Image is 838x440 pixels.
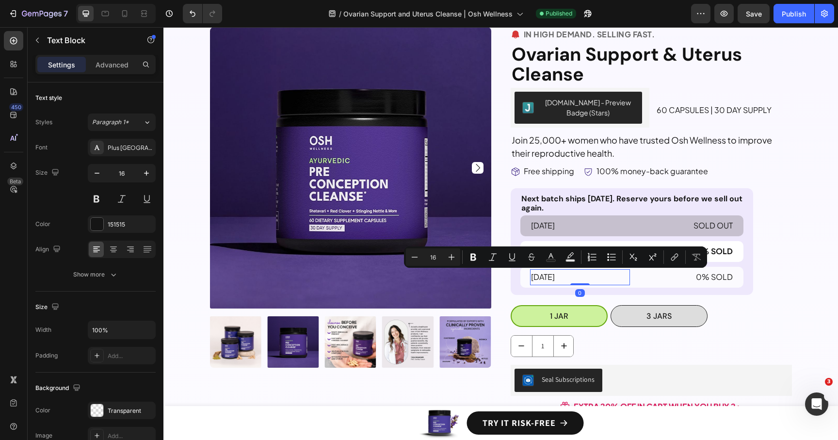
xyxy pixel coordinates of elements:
div: Show more [73,270,118,279]
a: TRY IT RISK-FREE [304,384,420,407]
p: [DATE] [368,192,466,206]
p: Text Block [47,34,129,46]
div: Rich Text Editor. Editing area: main [367,216,467,232]
div: Transparent [108,407,153,415]
div: Font [35,143,48,152]
strong: [DATE] [368,219,394,229]
div: Padding [35,351,58,360]
p: 60 capsules | 30 day supply [493,77,628,89]
div: Size [35,166,61,179]
div: Editor contextual toolbar [404,246,707,268]
div: 450 [9,103,23,111]
span: Save [746,10,762,18]
p: Join 25,000+ women who have trusted Osh Wellness to improve their reproductive health. [348,106,628,132]
p: Free shipping [360,139,411,149]
div: 0 [412,262,421,270]
div: Undo/Redo [183,4,222,23]
div: Rich Text Editor. Editing area: main [367,242,467,258]
p: Settings [48,60,75,70]
p: Next batch ships [DATE]. Reserve yours before we sell out again. [358,167,579,185]
button: Carousel Next Arrow [308,135,320,147]
div: Size [35,301,61,314]
button: decrement [348,309,369,329]
p: 100% money-back guarantee [433,139,545,149]
div: Align [35,243,63,256]
img: A woman in medical attire with a quote. [219,289,270,341]
p: [DATE] [368,243,466,257]
span: Paragraph 1* [92,118,129,127]
div: [DOMAIN_NAME] - Preview Badge (Stars) [378,70,471,91]
span: 3 Jars [483,284,508,294]
p: 7 [64,8,68,19]
button: Show more [35,266,156,283]
div: Add... [108,352,153,360]
iframe: To enrich screen reader interactions, please activate Accessibility in Grammarly extension settings [163,27,838,440]
p: SOLD OUT [471,192,569,206]
span: Ovarian Support and Uterus Cleanse | Osh Wellness [343,9,513,19]
img: gempages_496638882264122249-487ad40e-15d6-4440-83d5-f90e613d001d.png [255,379,300,413]
div: Background [35,382,82,395]
div: Publish [782,9,806,19]
button: Publish [774,4,814,23]
div: Color [35,406,50,415]
button: 7 [4,4,72,23]
button: increment [390,309,411,329]
span: / [339,9,341,19]
div: Color [35,220,50,228]
img: Three purple jars of OSH Wellness Ayurvedic Pre Conception Cleanse supplements with black lids, a... [46,289,97,341]
div: Width [35,326,51,334]
input: quantity [369,309,390,329]
h2: Ovarian Support & Uterus Cleanse [347,16,628,59]
img: A container of OSH Wellness Ayurvedic Pre Conception Cleanse capsules against a purple background. [104,289,155,341]
input: Auto [88,321,155,339]
img: A jar of pre-conception cleanse capsules surrounded by ingredients such as chasteberry, moringa, ... [276,289,327,341]
p: Advanced [96,60,129,70]
div: Styles [35,118,52,127]
strong: EXTRA 20% OFF IN CART WHEN YOU BUY 2+ [410,374,578,384]
div: Plus [GEOGRAPHIC_DATA] Sans [108,144,153,152]
button: Save [738,4,770,23]
span: Published [546,9,572,18]
div: Image [35,431,52,440]
button: Paragraph 1* [88,114,156,131]
button: Judge.me - Preview Badge (Stars) [351,65,479,97]
div: 151515 [108,220,153,229]
div: Beta [7,178,23,185]
span: 1 Jar [387,284,405,294]
div: Seal Subscriptions [378,347,431,358]
div: Text style [35,94,62,102]
span: 3 [825,378,833,386]
img: A product image displays OSH Wellness Ayurvedic Pre-Conception Cleanse, promoting benefits like r... [161,289,212,341]
img: SealSubscriptions.png [359,347,371,359]
p: TRY IT RISK-FREE [319,388,392,404]
div: Text Block [379,228,412,237]
button: Seal Subscriptions [351,342,439,365]
strong: IN HIGH DEMAND. SELLING FAST. [360,2,492,12]
p: 0% SOLD [471,243,569,257]
img: Judgeme.png [359,75,371,86]
strong: 60% SOLD [528,219,569,229]
iframe: Intercom live chat [805,392,828,416]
